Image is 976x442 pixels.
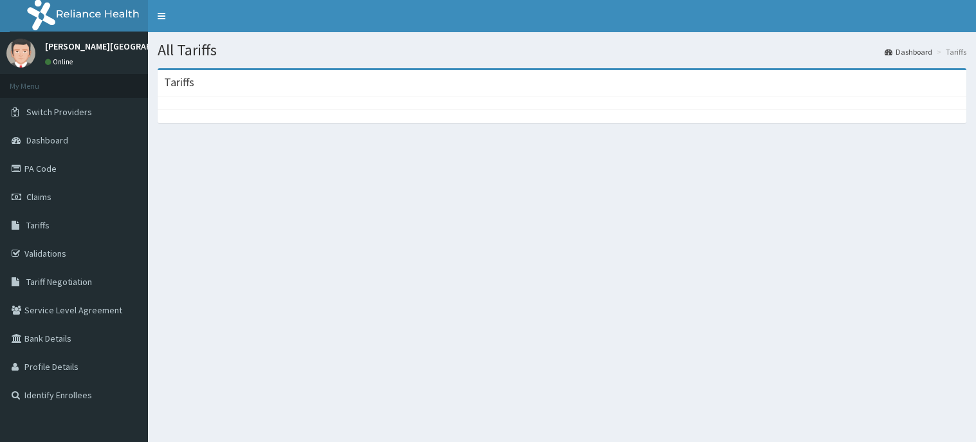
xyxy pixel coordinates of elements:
[26,276,92,288] span: Tariff Negotiation
[26,191,51,203] span: Claims
[934,46,966,57] li: Tariffs
[885,46,932,57] a: Dashboard
[26,134,68,146] span: Dashboard
[164,77,194,88] h3: Tariffs
[26,219,50,231] span: Tariffs
[45,42,193,51] p: [PERSON_NAME][GEOGRAPHIC_DATA]
[6,39,35,68] img: User Image
[26,106,92,118] span: Switch Providers
[158,42,966,59] h1: All Tariffs
[45,57,76,66] a: Online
